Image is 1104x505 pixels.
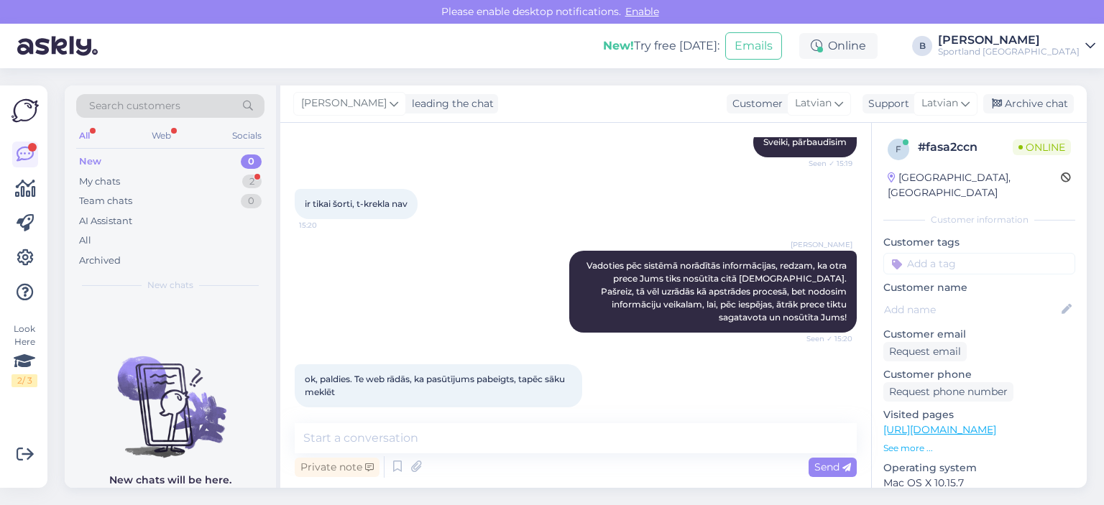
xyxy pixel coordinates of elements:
span: Enable [621,5,663,18]
div: Web [149,126,174,145]
p: Mac OS X 10.15.7 [883,476,1075,491]
button: Emails [725,32,782,60]
div: Request phone number [883,382,1013,402]
span: Latvian [795,96,832,111]
span: 15:20 [299,220,353,231]
b: New! [603,39,634,52]
div: leading the chat [406,96,494,111]
span: Sveiki, pārbaudīsim [763,136,847,147]
div: Support [862,96,909,111]
div: Online [799,33,878,59]
div: New [79,154,101,169]
span: f [896,144,901,154]
div: # fasa2ccn [918,139,1013,156]
span: ir tikai šorti, t-krekla nav [305,198,408,209]
div: 0 [241,154,262,169]
div: Sportland [GEOGRAPHIC_DATA] [938,46,1080,57]
span: Search customers [89,98,180,113]
div: My chats [79,175,120,189]
div: Request email [883,342,967,361]
div: Archive chat [983,94,1074,113]
p: Operating system [883,460,1075,476]
div: Customer [727,96,783,111]
span: Vadoties pēc sistēmā norādītās informācijas, redzam, ka otra prece Jums tiks nosūtīta citā [DEMOG... [586,260,849,323]
p: Customer email [883,327,1075,342]
span: Latvian [921,96,958,111]
div: 0 [241,194,262,208]
div: 2 / 3 [11,374,37,387]
span: ok, paldies. Te web rādās, ka pasūtījums pabeigts, tapēc sāku meklēt [305,374,567,397]
div: All [76,126,93,145]
div: Private note [295,458,379,477]
img: No chats [65,330,276,460]
p: New chats will be here. [109,473,231,488]
div: Socials [229,126,264,145]
p: Visited pages [883,407,1075,422]
div: [GEOGRAPHIC_DATA], [GEOGRAPHIC_DATA] [888,170,1061,200]
p: Customer phone [883,367,1075,382]
div: [PERSON_NAME] [938,34,1080,46]
div: Look Here [11,323,37,387]
div: Try free [DATE]: [603,37,719,55]
div: All [79,233,91,248]
div: 2 [242,175,262,189]
div: Team chats [79,194,132,208]
span: Send [814,460,851,473]
input: Add a tag [883,253,1075,274]
span: 15:21 [299,408,353,419]
p: Customer tags [883,235,1075,250]
div: AI Assistant [79,214,132,228]
div: Customer information [883,213,1075,226]
span: Online [1013,139,1071,155]
p: See more ... [883,442,1075,455]
span: Seen ✓ 15:20 [799,333,852,344]
span: [PERSON_NAME] [791,239,852,250]
span: Seen ✓ 15:19 [799,158,852,169]
div: B [912,36,932,56]
span: [PERSON_NAME] [301,96,387,111]
p: Customer name [883,280,1075,295]
img: Askly Logo [11,97,39,124]
div: Archived [79,254,121,268]
a: [URL][DOMAIN_NAME] [883,423,996,436]
input: Add name [884,302,1059,318]
span: New chats [147,279,193,292]
a: [PERSON_NAME]Sportland [GEOGRAPHIC_DATA] [938,34,1095,57]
